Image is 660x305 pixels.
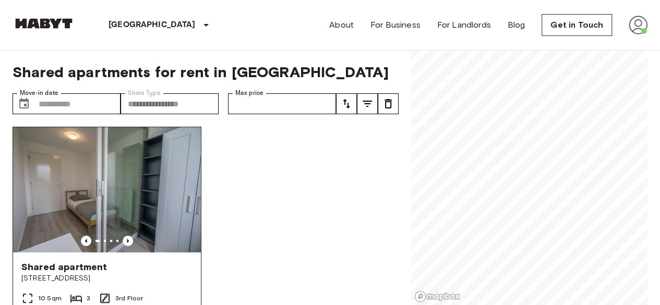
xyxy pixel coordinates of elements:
a: Mapbox logo [414,290,460,302]
img: Habyt [13,18,75,29]
button: Choose date [14,93,34,114]
button: tune [378,93,399,114]
span: 3rd Floor [115,294,143,303]
span: 10 Sqm [38,294,62,303]
p: [GEOGRAPHIC_DATA] [109,19,196,31]
label: Move-in date [20,89,58,97]
a: For Landlords [437,19,491,31]
a: Blog [508,19,525,31]
button: tune [336,93,357,114]
label: Max price [235,89,263,97]
span: 3 [87,294,90,303]
span: [STREET_ADDRESS] [21,273,193,284]
button: Previous image [123,236,133,246]
a: About [329,19,354,31]
button: Previous image [81,236,91,246]
img: Marketing picture of unit NL-10-007-01M [13,127,201,252]
img: avatar [629,16,647,34]
a: For Business [370,19,421,31]
a: Get in Touch [542,14,612,36]
span: Shared apartments for rent in [GEOGRAPHIC_DATA] [13,63,399,81]
span: Shared apartment [21,261,107,273]
label: Share Type [128,89,161,97]
button: tune [357,93,378,114]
